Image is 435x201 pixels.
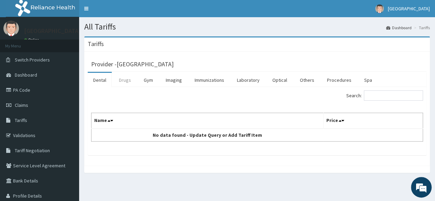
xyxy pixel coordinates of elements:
[88,73,112,87] a: Dental
[388,5,430,12] span: [GEOGRAPHIC_DATA]
[113,73,137,87] a: Drugs
[386,25,412,31] a: Dashboard
[189,73,230,87] a: Immunizations
[84,22,430,31] h1: All Tariffs
[24,28,81,34] p: [GEOGRAPHIC_DATA]
[364,90,423,101] input: Search:
[15,72,37,78] span: Dashboard
[91,113,324,129] th: Name
[15,147,50,154] span: Tariff Negotiation
[375,4,384,13] img: User Image
[267,73,293,87] a: Optical
[15,117,27,123] span: Tariffs
[294,73,320,87] a: Others
[138,73,159,87] a: Gym
[91,129,324,142] td: No data found - Update Query or Add Tariff Item
[231,73,265,87] a: Laboratory
[15,102,28,108] span: Claims
[323,113,423,129] th: Price
[3,21,19,36] img: User Image
[346,90,423,101] label: Search:
[359,73,378,87] a: Spa
[15,57,50,63] span: Switch Providers
[88,41,104,47] h3: Tariffs
[24,37,41,42] a: Online
[412,25,430,31] li: Tariffs
[322,73,357,87] a: Procedures
[160,73,187,87] a: Imaging
[91,61,174,67] h3: Provider - [GEOGRAPHIC_DATA]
